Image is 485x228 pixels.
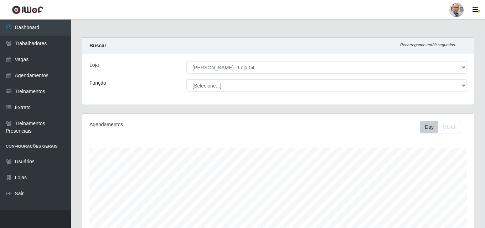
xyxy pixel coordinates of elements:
[420,121,467,133] div: Toolbar with button groups
[89,61,99,69] label: Loja
[89,43,106,48] strong: Buscar
[438,121,461,133] button: Month
[420,121,438,133] button: Day
[89,79,106,87] label: Função
[12,5,43,14] img: CoreUI Logo
[89,121,241,128] div: Agendamentos
[420,121,461,133] div: First group
[400,43,458,47] i: Recarregando em 29 segundos...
